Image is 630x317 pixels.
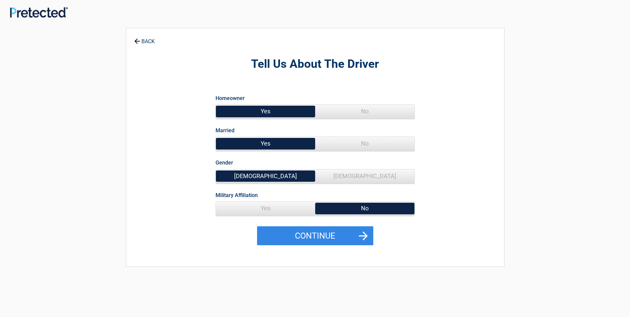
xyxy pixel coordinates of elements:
[163,56,468,72] h2: Tell Us About The Driver
[216,158,233,167] label: Gender
[216,105,315,118] span: Yes
[216,202,315,215] span: Yes
[315,169,414,183] span: [DEMOGRAPHIC_DATA]
[216,94,245,103] label: Homeowner
[133,33,156,44] a: BACK
[10,7,68,17] img: Main Logo
[315,202,414,215] span: No
[315,137,414,150] span: No
[216,137,315,150] span: Yes
[216,169,315,183] span: [DEMOGRAPHIC_DATA]
[315,105,414,118] span: No
[216,191,258,200] label: Military Affiliation
[216,126,234,135] label: Married
[257,226,373,246] button: Continue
